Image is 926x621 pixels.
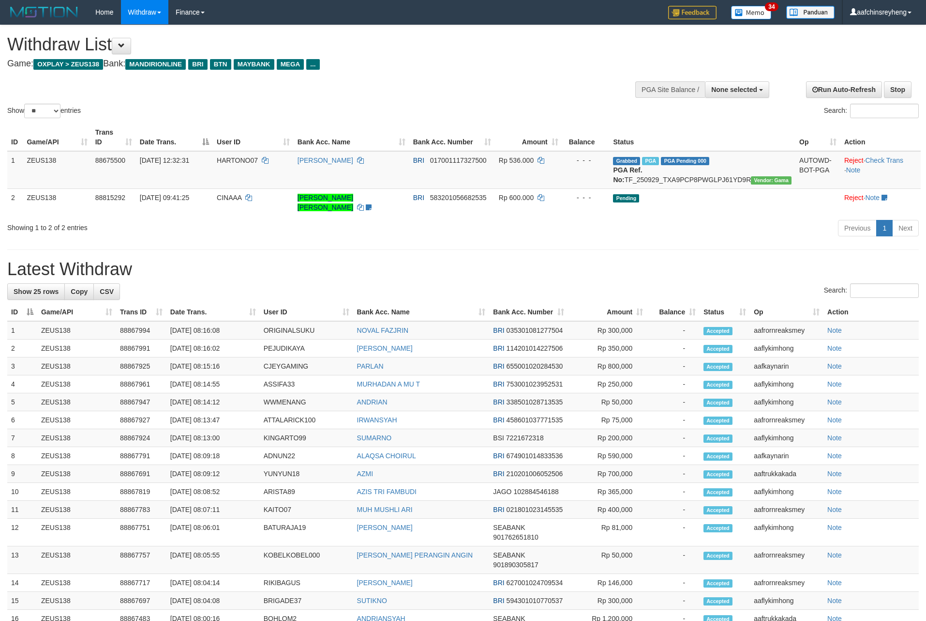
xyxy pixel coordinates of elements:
td: AUTOWD-BOT-PGA [795,151,840,189]
td: aaflykimhong [750,483,823,501]
td: [DATE] 08:04:14 [166,574,260,592]
td: aaflykimhong [750,429,823,447]
td: Rp 81,000 [568,519,647,546]
td: KINGARTO99 [260,429,353,447]
td: Rp 75,000 [568,411,647,429]
td: [DATE] 08:05:55 [166,546,260,574]
td: ZEUS138 [23,151,91,189]
th: User ID: activate to sort column ascending [260,303,353,321]
td: [DATE] 08:15:16 [166,357,260,375]
span: 88815292 [95,194,125,202]
td: ZEUS138 [37,375,116,393]
td: 14 [7,574,37,592]
td: ZEUS138 [37,357,116,375]
td: Rp 800,000 [568,357,647,375]
td: ZEUS138 [23,188,91,216]
span: BSI [493,434,504,442]
span: Copy 102884546188 to clipboard [513,488,558,496]
span: 34 [765,2,778,11]
span: Accepted [703,506,732,514]
span: Pending [613,194,639,202]
div: Showing 1 to 2 of 2 entries [7,219,379,233]
td: aafrornreaksmey [750,411,823,429]
span: BRI [493,597,504,605]
td: Rp 350,000 [568,340,647,357]
th: Trans ID: activate to sort column ascending [91,124,136,151]
a: Stop [884,81,911,98]
span: Copy 7221672318 to clipboard [506,434,544,442]
span: Copy 338501028713535 to clipboard [507,398,563,406]
th: Status: activate to sort column ascending [700,303,750,321]
td: ZEUS138 [37,592,116,610]
td: aafrornreaksmey [750,546,823,574]
td: [DATE] 08:16:08 [166,321,260,340]
span: Rp 600.000 [499,194,534,202]
span: Copy 674901014833536 to clipboard [507,452,563,460]
td: - [647,411,700,429]
td: Rp 700,000 [568,465,647,483]
a: Run Auto-Refresh [806,81,882,98]
a: Note [827,506,842,513]
td: 88867757 [116,546,166,574]
td: CJEYGAMING [260,357,353,375]
td: ZEUS138 [37,447,116,465]
td: 11 [7,501,37,519]
td: YUNYUN18 [260,465,353,483]
a: IRWANSYAH [357,416,397,424]
th: ID [7,124,23,151]
span: BRI [493,470,504,478]
td: - [647,321,700,340]
td: RIKIBAGUS [260,574,353,592]
a: Note [865,194,880,202]
td: 88867925 [116,357,166,375]
td: 88867791 [116,447,166,465]
td: ORIGINALSUKU [260,321,353,340]
td: 1 [7,321,37,340]
th: Amount: activate to sort column ascending [495,124,562,151]
td: - [647,447,700,465]
span: SEABANK [493,524,525,531]
td: 88867783 [116,501,166,519]
a: ANDRIAN [357,398,388,406]
span: ... [306,59,319,70]
th: Action [823,303,919,321]
span: CINAAA [217,194,241,202]
td: 15 [7,592,37,610]
td: - [647,574,700,592]
span: BRI [493,362,504,370]
td: [DATE] 08:08:52 [166,483,260,501]
span: Accepted [703,597,732,605]
td: Rp 590,000 [568,447,647,465]
span: Rp 536.000 [499,156,534,164]
input: Search: [850,104,919,118]
a: ALAQSA CHOIRUL [357,452,416,460]
td: WWMENANG [260,393,353,411]
a: AZMI [357,470,373,478]
span: BRI [493,506,504,513]
td: 88867697 [116,592,166,610]
td: 88867924 [116,429,166,447]
th: Action [840,124,921,151]
td: BRIGADE37 [260,592,353,610]
span: Copy 901890305817 to clipboard [493,561,538,569]
td: 88867991 [116,340,166,357]
a: NOVAL FAZJRIN [357,326,409,334]
td: Rp 50,000 [568,546,647,574]
td: [DATE] 08:13:47 [166,411,260,429]
span: Grabbed [613,157,640,165]
td: - [647,592,700,610]
a: [PERSON_NAME] [357,524,413,531]
td: ATTALARICK100 [260,411,353,429]
a: 1 [876,220,893,236]
td: 2 [7,188,23,216]
span: Accepted [703,327,732,335]
a: [PERSON_NAME] PERANGIN ANGIN [357,551,473,559]
td: 88867751 [116,519,166,546]
th: Status [609,124,795,151]
td: ZEUS138 [37,546,116,574]
td: aaflykimhong [750,592,823,610]
a: Note [827,470,842,478]
span: 88675500 [95,156,125,164]
td: Rp 300,000 [568,592,647,610]
a: Note [827,524,842,531]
